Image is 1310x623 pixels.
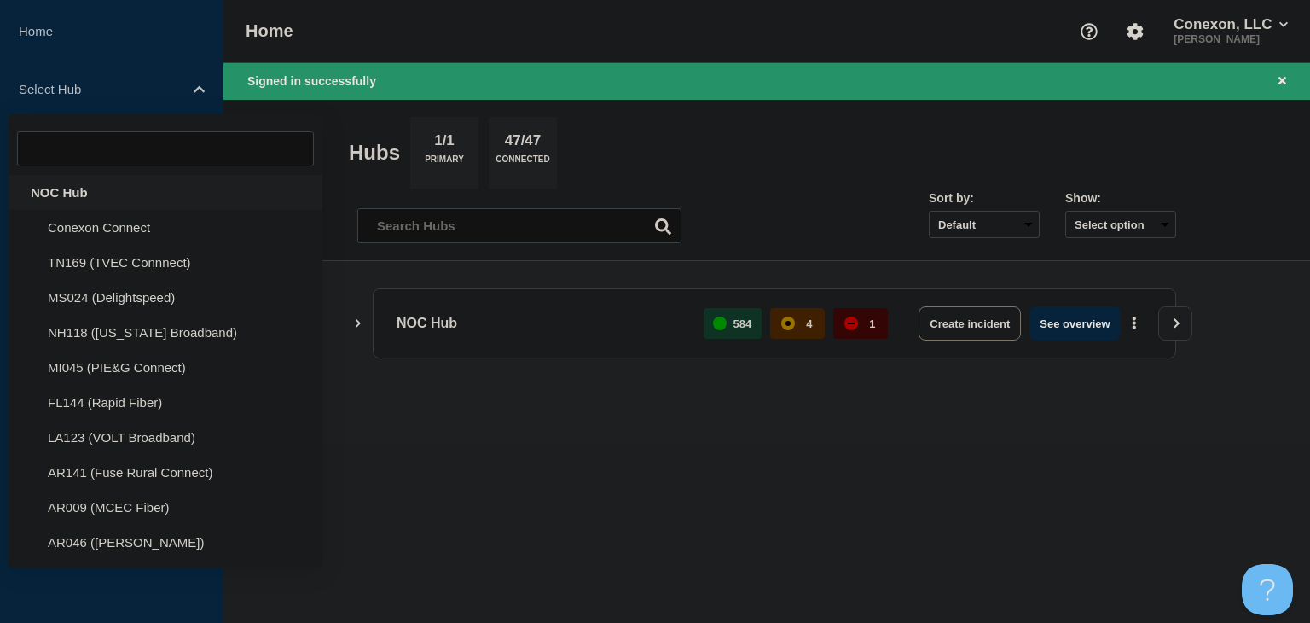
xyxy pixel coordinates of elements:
[9,245,322,280] li: TN169 (TVEC Connnect)
[9,385,322,420] li: FL144 (Rapid Fiber)
[1170,16,1291,33] button: Conexon, LLC
[1065,191,1176,205] div: Show:
[1065,211,1176,238] button: Select option
[844,317,858,330] div: down
[425,154,464,172] p: Primary
[1123,308,1145,340] button: More actions
[9,455,322,490] li: AR141 (Fuse Rural Connect)
[9,420,322,455] li: LA123 (VOLT Broadband)
[246,21,293,41] h1: Home
[806,317,812,330] p: 4
[1170,33,1291,45] p: [PERSON_NAME]
[9,210,322,245] li: Conexon Connect
[9,490,322,525] li: AR009 (MCEC Fiber)
[869,317,875,330] p: 1
[496,154,549,172] p: Connected
[498,132,548,154] p: 47/47
[247,74,376,88] span: Signed in successfully
[1272,72,1293,91] button: Close banner
[1242,564,1293,615] iframe: Help Scout Beacon - Open
[929,211,1040,238] select: Sort by
[9,280,322,315] li: MS024 (Delightspeed)
[9,350,322,385] li: MI045 (PIE&G Connect)
[1158,306,1192,341] button: View
[713,317,727,330] div: up
[929,191,1040,205] div: Sort by:
[428,132,461,154] p: 1/1
[9,525,322,560] li: AR046 ([PERSON_NAME])
[1117,14,1153,49] button: Account settings
[1071,14,1107,49] button: Support
[1029,306,1120,341] button: See overview
[349,141,400,165] h2: Hubs
[19,82,183,96] p: Select Hub
[354,317,362,330] button: Show Connected Hubs
[397,306,684,341] p: NOC Hub
[733,317,752,330] p: 584
[781,317,795,330] div: affected
[9,315,322,350] li: NH118 ([US_STATE] Broadband)
[9,175,322,210] div: NOC Hub
[919,306,1021,341] button: Create incident
[357,208,681,243] input: Search Hubs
